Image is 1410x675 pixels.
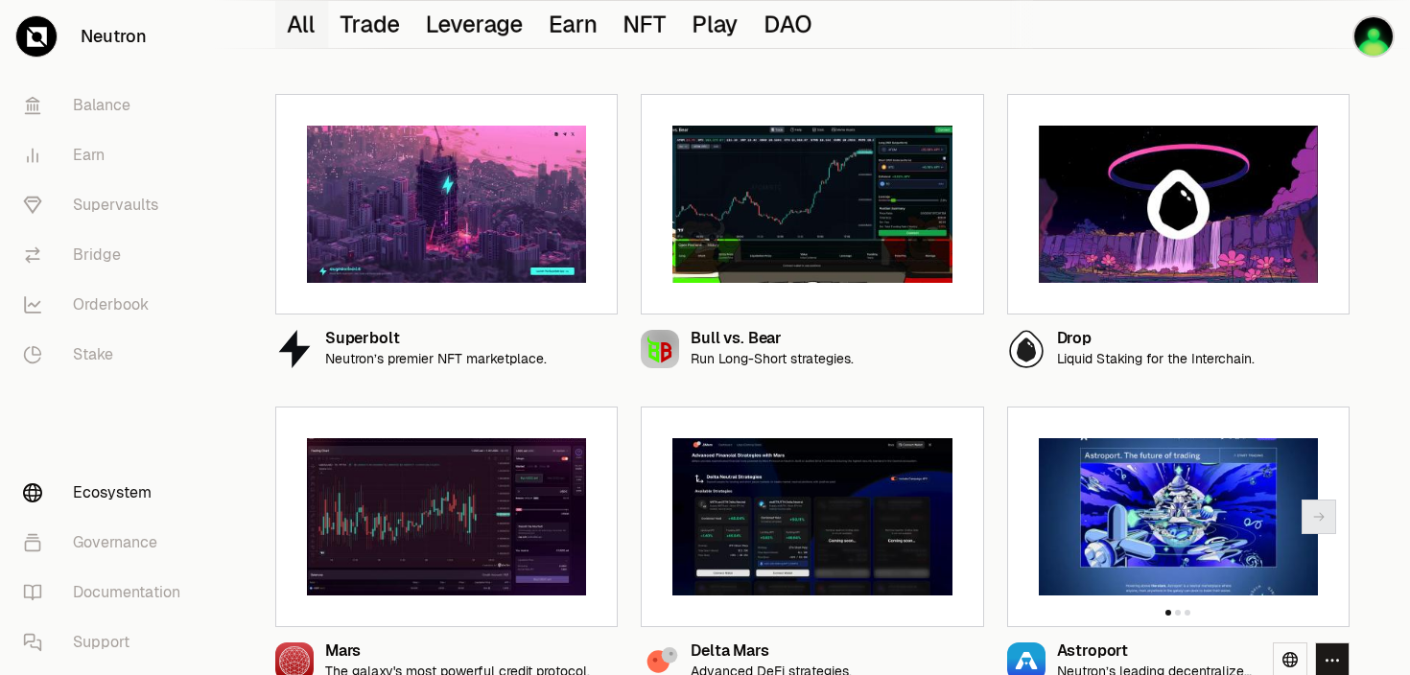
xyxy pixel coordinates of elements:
button: NFT [612,1,681,48]
img: Drop preview image [1039,126,1318,283]
img: NFT [1352,15,1395,58]
button: Trade [329,1,414,48]
div: Drop [1057,331,1255,347]
button: Play [680,1,752,48]
img: Superbolt preview image [307,126,586,283]
button: Leverage [413,1,537,48]
a: Bridge [8,230,207,280]
img: Delta Mars preview image [672,438,952,595]
p: Liquid Staking for the Interchain. [1057,351,1255,367]
img: Mars preview image [307,438,586,595]
a: Governance [8,518,207,568]
a: Support [8,617,207,667]
a: Supervaults [8,180,207,230]
div: Astroport [1057,643,1257,660]
div: Superbolt [325,331,547,347]
p: Run Long-Short strategies. [691,351,854,367]
a: Balance [8,81,207,130]
button: DAO [752,1,826,48]
a: Stake [8,330,207,380]
div: Bull vs. Bear [691,331,854,347]
p: Neutron’s premier NFT marketplace. [325,351,547,367]
button: All [275,1,329,48]
a: Documentation [8,568,207,617]
div: Mars [325,643,590,660]
img: Bull vs. Bear preview image [672,126,952,283]
a: Earn [8,130,207,180]
a: Orderbook [8,280,207,330]
img: Astroport preview image [1039,438,1318,595]
a: Ecosystem [8,468,207,518]
div: Delta Mars [691,643,852,660]
button: Earn [537,1,611,48]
